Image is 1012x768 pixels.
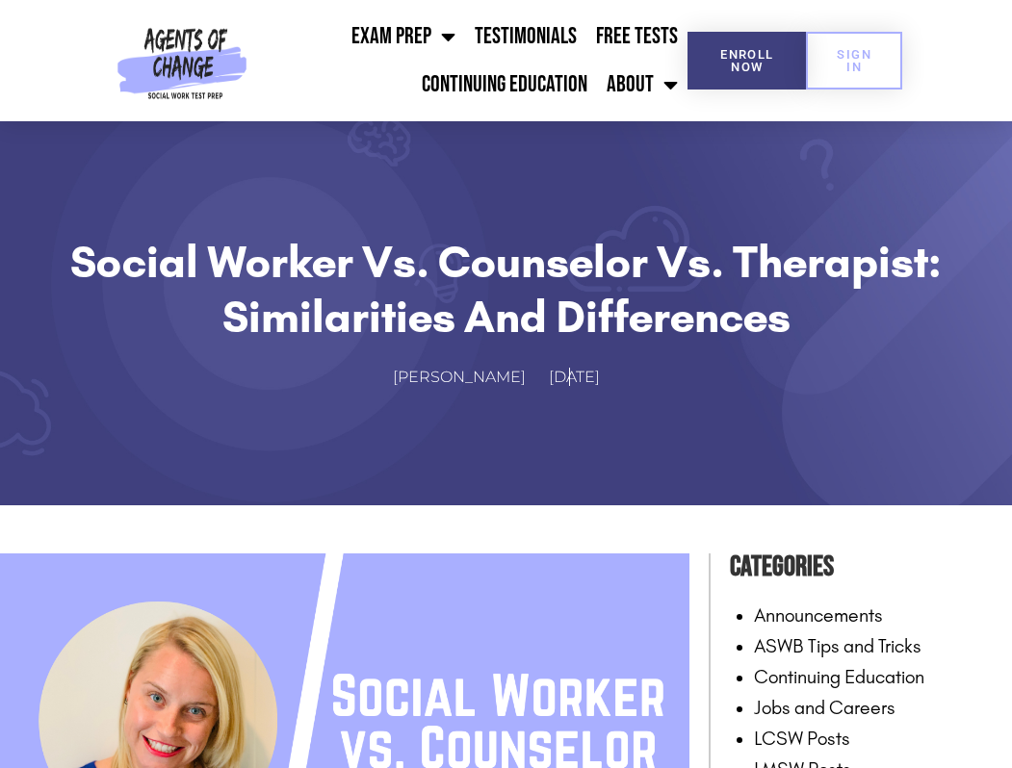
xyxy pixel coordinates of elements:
a: Jobs and Careers [754,696,895,719]
a: SIGN IN [806,32,902,90]
a: Testimonials [465,13,586,61]
a: ASWB Tips and Tricks [754,634,921,657]
a: About [597,61,688,109]
a: Exam Prep [342,13,465,61]
span: [PERSON_NAME] [393,364,526,392]
h4: Categories [730,544,1012,590]
nav: Menu [253,13,688,109]
time: [DATE] [549,368,600,386]
a: Continuing Education [754,665,924,688]
a: Continuing Education [412,61,597,109]
a: [PERSON_NAME] [393,364,545,392]
h1: Social Worker vs. Counselor vs. Therapist: Similarities and Differences [48,235,964,344]
a: Enroll Now [688,32,806,90]
a: Announcements [754,603,883,627]
span: SIGN IN [837,48,871,73]
a: LCSW Posts [754,727,850,750]
a: Free Tests [586,13,688,61]
a: [DATE] [549,364,619,392]
span: Enroll Now [718,48,775,73]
